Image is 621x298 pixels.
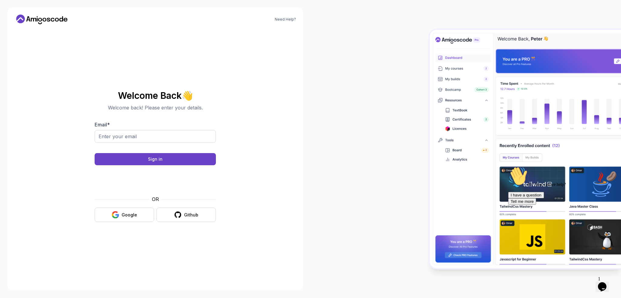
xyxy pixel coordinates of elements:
div: Github [184,212,198,218]
span: Hi! How can we help? [2,18,60,23]
iframe: chat widget [506,164,615,271]
div: Sign in [148,156,163,162]
label: Email * [95,122,110,128]
button: Github [156,208,216,222]
button: Google [95,208,154,222]
button: Tell me more [2,34,30,41]
h2: Welcome Back [95,91,216,100]
div: Google [122,212,137,218]
p: OR [152,196,159,203]
iframe: chat widget [596,274,615,292]
iframe: Widżet zawierający pole wyboru dla wyzwania bezpieczeństwa hCaptcha [109,169,201,192]
img: :wave: [2,2,22,22]
a: Home link [15,15,69,24]
p: Welcome back! Please enter your details. [95,104,216,111]
a: Need Help? [275,17,296,22]
button: Sign in [95,153,216,165]
button: I have a question [2,28,38,34]
div: 👋Hi! How can we help?I have a questionTell me more [2,2,112,41]
input: Enter your email [95,130,216,143]
img: Amigoscode Dashboard [430,30,621,268]
span: 👋 [180,89,195,102]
